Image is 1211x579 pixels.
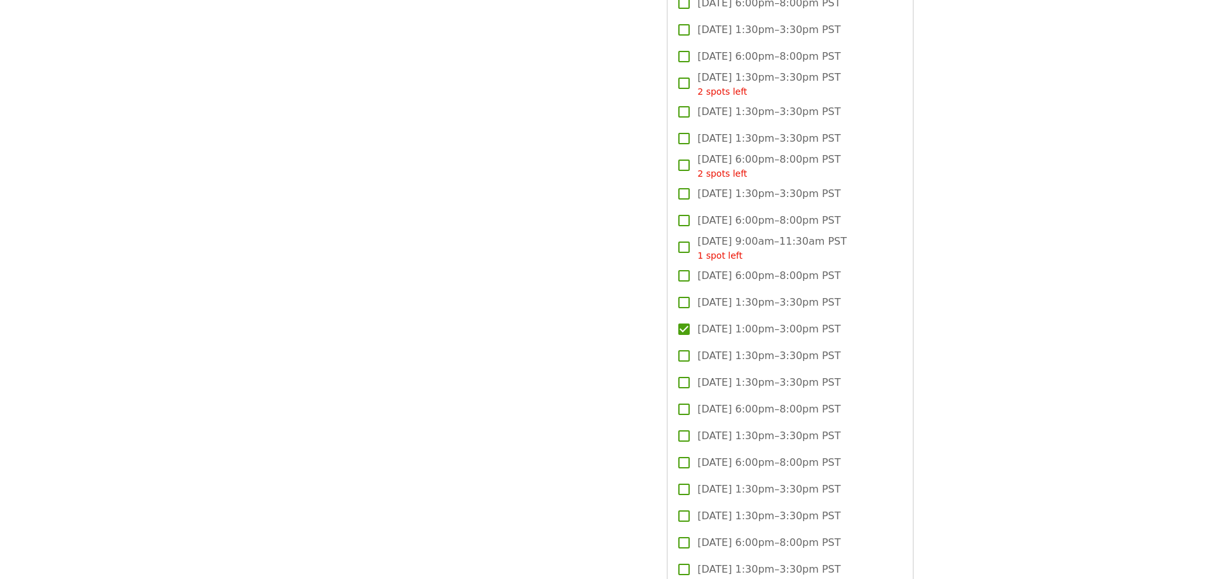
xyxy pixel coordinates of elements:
span: [DATE] 1:30pm–3:30pm PST [697,562,840,577]
span: [DATE] 1:30pm–3:30pm PST [697,428,840,444]
span: [DATE] 1:30pm–3:30pm PST [697,186,840,201]
span: 1 spot left [697,250,742,261]
span: [DATE] 6:00pm–8:00pm PST [697,213,840,228]
span: [DATE] 6:00pm–8:00pm PST [697,455,840,470]
span: [DATE] 1:30pm–3:30pm PST [697,508,840,524]
span: [DATE] 6:00pm–8:00pm PST [697,402,840,417]
span: [DATE] 1:30pm–3:30pm PST [697,70,840,99]
span: [DATE] 6:00pm–8:00pm PST [697,535,840,550]
span: [DATE] 1:00pm–3:00pm PST [697,322,840,337]
span: [DATE] 1:30pm–3:30pm PST [697,375,840,390]
span: [DATE] 1:30pm–3:30pm PST [697,482,840,497]
span: [DATE] 1:30pm–3:30pm PST [697,104,840,119]
span: [DATE] 1:30pm–3:30pm PST [697,348,840,364]
span: [DATE] 6:00pm–8:00pm PST [697,152,840,181]
span: [DATE] 1:30pm–3:30pm PST [697,22,840,37]
span: 2 spots left [697,86,747,97]
span: 2 spots left [697,168,747,179]
span: [DATE] 1:30pm–3:30pm PST [697,131,840,146]
span: [DATE] 6:00pm–8:00pm PST [697,268,840,283]
span: [DATE] 1:30pm–3:30pm PST [697,295,840,310]
span: [DATE] 9:00am–11:30am PST [697,234,847,262]
span: [DATE] 6:00pm–8:00pm PST [697,49,840,64]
